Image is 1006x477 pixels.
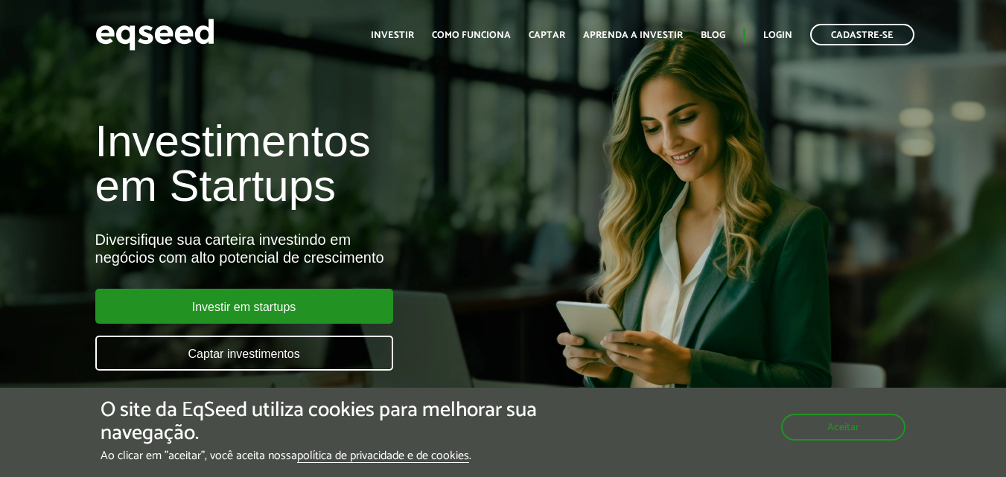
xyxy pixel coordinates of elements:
[701,31,725,40] a: Blog
[95,289,393,324] a: Investir em startups
[781,414,905,441] button: Aceitar
[95,119,576,208] h1: Investimentos em Startups
[95,231,576,266] div: Diversifique sua carteira investindo em negócios com alto potencial de crescimento
[583,31,683,40] a: Aprenda a investir
[95,336,393,371] a: Captar investimentos
[432,31,511,40] a: Como funciona
[763,31,792,40] a: Login
[810,24,914,45] a: Cadastre-se
[95,15,214,54] img: EqSeed
[529,31,565,40] a: Captar
[101,399,583,445] h5: O site da EqSeed utiliza cookies para melhorar sua navegação.
[297,450,469,463] a: política de privacidade e de cookies
[371,31,414,40] a: Investir
[101,449,583,463] p: Ao clicar em "aceitar", você aceita nossa .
